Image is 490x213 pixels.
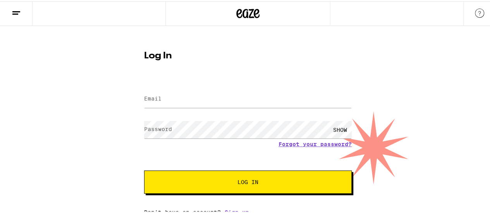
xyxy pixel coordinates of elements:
[237,178,258,184] span: Log In
[5,5,56,12] span: Hi. Need any help?
[144,94,162,101] label: Email
[144,50,352,60] h1: Log In
[144,89,352,107] input: Email
[328,120,352,137] div: SHOW
[144,169,352,193] button: Log In
[279,140,352,146] a: Forgot your password?
[144,125,172,131] label: Password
